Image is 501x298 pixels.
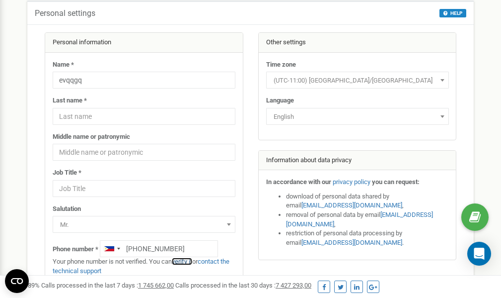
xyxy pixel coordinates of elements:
[53,204,81,214] label: Salutation
[270,74,445,88] span: (UTC-11:00) Pacific/Midway
[259,33,456,53] div: Other settings
[53,96,87,105] label: Last name *
[266,96,294,105] label: Language
[53,60,74,70] label: Name *
[270,110,445,124] span: English
[286,229,449,247] li: restriction of personal data processing by email .
[286,211,433,228] a: [EMAIL_ADDRESS][DOMAIN_NAME]
[372,178,420,186] strong: you can request:
[5,269,29,293] button: Open CMP widget
[266,60,296,70] label: Time zone
[467,242,491,266] div: Open Intercom Messenger
[45,33,243,53] div: Personal information
[53,245,98,254] label: Phone number *
[41,282,174,289] span: Calls processed in the last 7 days :
[439,9,466,17] button: HELP
[53,258,229,275] a: contact the technical support
[286,192,449,210] li: download of personal data shared by email ,
[53,216,235,233] span: Mr.
[266,108,449,125] span: English
[53,144,235,161] input: Middle name or patronymic
[53,168,81,178] label: Job Title *
[172,258,192,265] a: verify it
[301,239,402,246] a: [EMAIL_ADDRESS][DOMAIN_NAME]
[259,151,456,171] div: Information about data privacy
[100,241,123,257] div: Telephone country code
[100,240,218,257] input: +1-800-555-55-55
[56,218,232,232] span: Mr.
[266,72,449,89] span: (UTC-11:00) Pacific/Midway
[53,180,235,197] input: Job Title
[53,132,130,142] label: Middle name or patronymic
[175,282,311,289] span: Calls processed in the last 30 days :
[53,257,235,276] p: Your phone number is not verified. You can or
[333,178,370,186] a: privacy policy
[286,210,449,229] li: removal of personal data by email ,
[301,201,402,209] a: [EMAIL_ADDRESS][DOMAIN_NAME]
[53,72,235,89] input: Name
[138,282,174,289] u: 1 745 662,00
[276,282,311,289] u: 7 427 293,00
[53,108,235,125] input: Last name
[266,178,331,186] strong: In accordance with our
[35,9,95,18] h5: Personal settings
